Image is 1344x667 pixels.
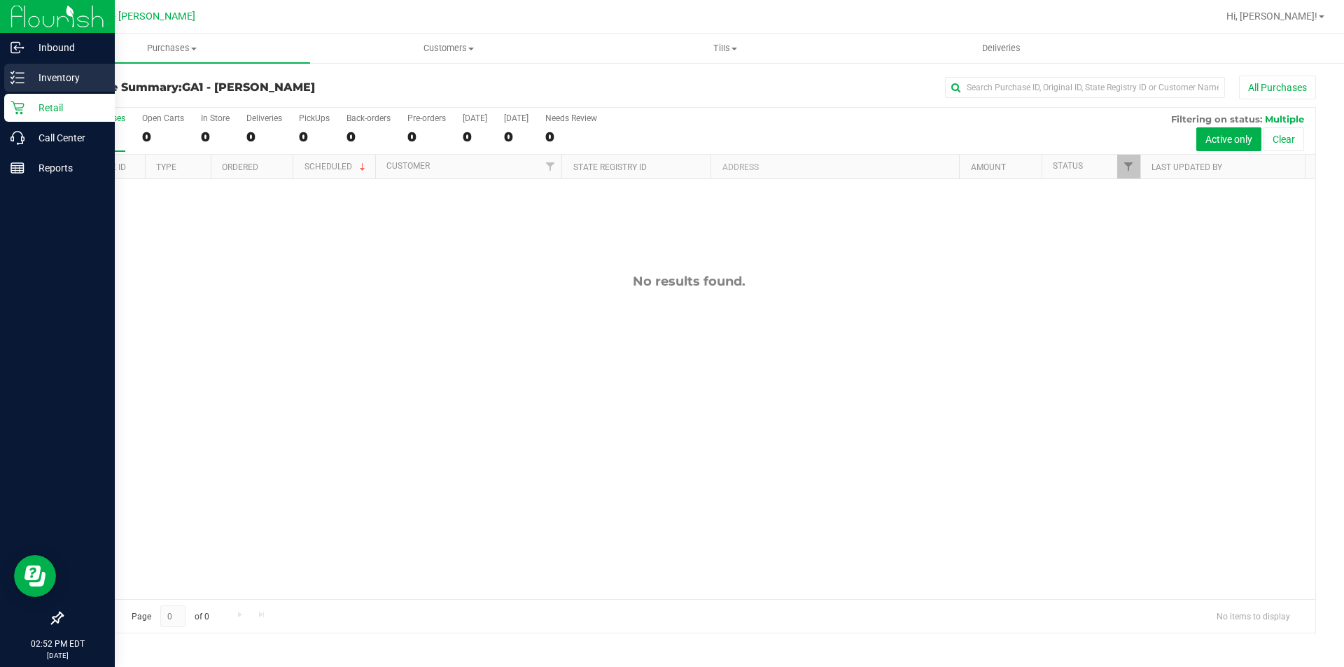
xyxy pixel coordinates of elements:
[24,129,108,146] p: Call Center
[34,34,310,63] a: Purchases
[1117,155,1140,178] a: Filter
[1263,127,1304,151] button: Clear
[299,113,330,123] div: PickUps
[299,129,330,145] div: 0
[246,113,282,123] div: Deliveries
[545,129,597,145] div: 0
[24,99,108,116] p: Retail
[587,42,862,55] span: Tills
[120,605,220,627] span: Page of 0
[407,113,446,123] div: Pre-orders
[407,129,446,145] div: 0
[538,155,561,178] a: Filter
[1265,113,1304,125] span: Multiple
[1171,113,1262,125] span: Filtering on status:
[182,80,315,94] span: GA1 - [PERSON_NAME]
[6,638,108,650] p: 02:52 PM EDT
[14,555,56,597] iframe: Resource center
[1205,605,1301,626] span: No items to display
[91,10,195,22] span: GA1 - [PERSON_NAME]
[587,34,863,63] a: Tills
[463,113,487,123] div: [DATE]
[310,34,587,63] a: Customers
[62,81,479,94] h3: Purchase Summary:
[62,274,1315,289] div: No results found.
[863,34,1140,63] a: Deliveries
[10,41,24,55] inline-svg: Inbound
[24,39,108,56] p: Inbound
[10,71,24,85] inline-svg: Inventory
[1053,161,1083,171] a: Status
[304,162,368,171] a: Scheduled
[222,162,258,172] a: Ordered
[246,129,282,145] div: 0
[346,113,391,123] div: Back-orders
[504,113,528,123] div: [DATE]
[963,42,1039,55] span: Deliveries
[1151,162,1222,172] a: Last Updated By
[142,113,184,123] div: Open Carts
[6,650,108,661] p: [DATE]
[1226,10,1317,22] span: Hi, [PERSON_NAME]!
[201,113,230,123] div: In Store
[504,129,528,145] div: 0
[10,161,24,175] inline-svg: Reports
[971,162,1006,172] a: Amount
[710,155,959,179] th: Address
[1239,76,1316,99] button: All Purchases
[10,101,24,115] inline-svg: Retail
[24,69,108,86] p: Inventory
[545,113,597,123] div: Needs Review
[24,160,108,176] p: Reports
[156,162,176,172] a: Type
[945,77,1225,98] input: Search Purchase ID, Original ID, State Registry ID or Customer Name...
[573,162,647,172] a: State Registry ID
[1196,127,1261,151] button: Active only
[346,129,391,145] div: 0
[34,42,310,55] span: Purchases
[10,131,24,145] inline-svg: Call Center
[142,129,184,145] div: 0
[386,161,430,171] a: Customer
[463,129,487,145] div: 0
[201,129,230,145] div: 0
[311,42,586,55] span: Customers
